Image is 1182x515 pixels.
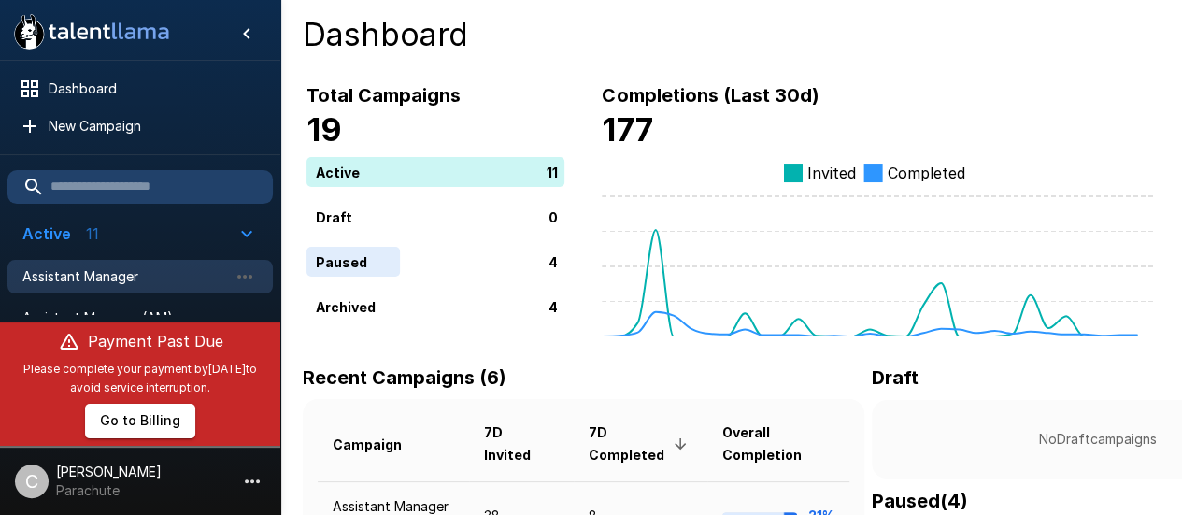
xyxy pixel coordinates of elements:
p: 0 [548,207,558,226]
b: 177 [602,110,652,149]
b: Paused ( 4 ) [872,490,968,512]
b: Recent Campaigns (6) [303,366,506,389]
span: Campaign [333,434,426,456]
b: 19 [306,110,342,149]
span: 7D Invited [484,422,559,466]
p: 4 [548,251,558,271]
b: Draft [872,366,919,389]
h4: Dashboard [303,15,1160,54]
span: Overall Completion [722,422,834,466]
p: 11 [547,162,558,181]
span: 7D Completed [589,422,692,466]
b: Total Campaigns [306,84,461,107]
b: Completions (Last 30d) [602,84,819,107]
p: 4 [548,296,558,316]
